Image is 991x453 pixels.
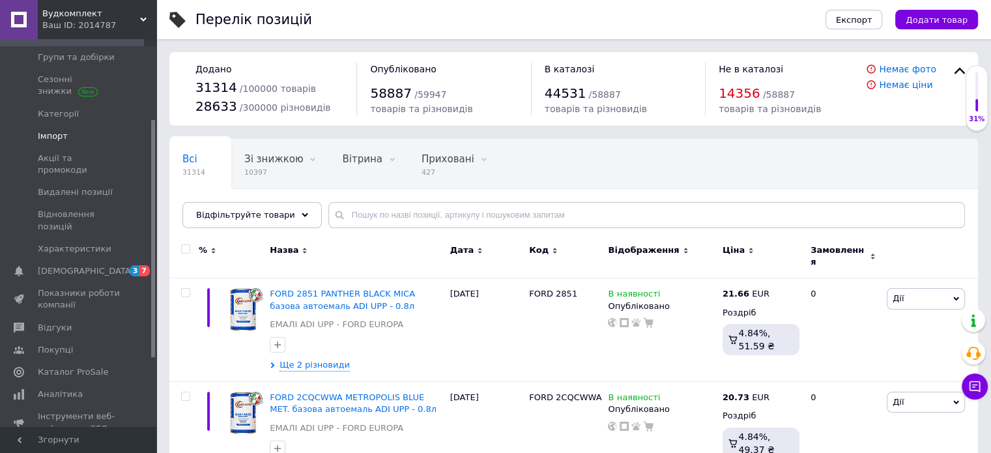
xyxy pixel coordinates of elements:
span: Код [529,244,549,256]
span: Вудкомплект [42,8,140,20]
span: [DEMOGRAPHIC_DATA] [38,265,134,277]
span: Дата [450,244,474,256]
div: [DATE] [447,278,526,382]
span: Каталог ProSale [38,366,108,378]
span: 427 [422,168,474,177]
span: Відфільтруйте товари [196,210,295,220]
div: 31% [966,115,987,124]
div: Роздріб [723,307,799,319]
span: Експорт [836,15,872,25]
div: Роздріб [723,410,799,422]
a: Немає ціни [879,80,932,90]
span: Характеристики [38,243,111,255]
span: 14356 [719,85,760,101]
span: Додано [195,64,231,74]
span: Зі знижкою [244,153,303,165]
div: Опубліковано [608,300,715,312]
b: 20.73 [723,392,749,402]
span: товарів та різновидів [545,104,647,114]
span: 58887 [370,85,412,101]
a: FORD 2CQCWWA METROPOLIS BLUE MET. базова автоемаль ADI UPP - 0.8л [270,392,437,414]
span: / 300000 різновидів [240,102,331,113]
span: Відображення [608,244,679,256]
span: Сезонні знижки [38,74,121,97]
span: FORD 2851 [529,289,577,299]
span: Вітрина [342,153,382,165]
span: Показники роботи компанії [38,287,121,311]
span: Ще 2 різновиди [280,359,350,372]
span: Дії [893,397,904,407]
div: 0 [803,278,883,382]
div: EUR [723,392,769,403]
span: Опубліковані [182,203,250,214]
span: 7 [139,265,150,276]
span: Відгуки [38,322,72,334]
span: Не в каталозі [719,64,783,74]
span: Акції та промокоди [38,153,121,176]
span: Дії [893,293,904,303]
button: Експорт [826,10,883,29]
b: 21.66 [723,289,749,299]
span: 4.84%, 51.59 ₴ [738,328,774,351]
span: Групи та добірки [38,51,115,63]
span: товарів та різновидів [719,104,821,114]
span: / 58887 [588,89,620,100]
span: Інструменти веб-майстра та SEO [38,411,121,434]
span: 3 [130,265,140,276]
span: 31314 [182,168,205,177]
span: Відновлення позицій [38,209,121,232]
span: Назва [270,244,298,256]
span: Замовлення [811,244,867,268]
span: 10397 [244,168,303,177]
button: Чат з покупцем [962,373,988,400]
span: Категорії [38,108,79,120]
span: 44531 [545,85,586,101]
div: Опубліковано [608,403,715,415]
span: Видалені позиції [38,186,113,198]
a: ЕМАЛІ ADI UPP - FORD EUROPA [270,422,403,434]
span: Ціна [723,244,745,256]
div: Ваш ID: 2014787 [42,20,156,31]
span: Імпорт [38,130,68,142]
span: В наявності [608,392,660,406]
span: В каталозі [545,64,595,74]
button: Додати товар [895,10,978,29]
span: Аналітика [38,388,83,400]
span: В наявності [608,289,660,302]
input: Пошук по назві позиції, артикулу і пошуковим запитам [328,202,965,228]
a: ЕМАЛІ ADI UPP - FORD EUROPA [270,319,403,330]
span: / 58887 [763,89,795,100]
span: 31314 [195,80,237,95]
span: / 59947 [414,89,446,100]
span: 28633 [195,98,237,114]
a: Немає фото [879,64,936,74]
span: Додати товар [906,15,968,25]
span: / 100000 товарів [240,83,316,94]
img: FORD 2CQCWWA METROPOLIS BLUE MET. базовая автоэмаль ADI UPP - 0.8л [222,392,263,433]
div: EUR [723,288,769,300]
div: Перелік позицій [195,13,312,27]
span: Приховані [422,153,474,165]
img: FORD 2851 PANTHER BLACK MICA базовая автоэмаль ADI UPP - 0.8л [222,288,263,330]
a: FORD 2851 PANTHER BLACK MICA базова автоемаль ADI UPP - 0.8л [270,289,415,310]
span: FORD 2CQCWWA [529,392,601,402]
span: % [199,244,207,256]
span: товарів та різновидів [370,104,472,114]
span: Покупці [38,344,73,356]
span: Всі [182,153,197,165]
span: Опубліковано [370,64,437,74]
